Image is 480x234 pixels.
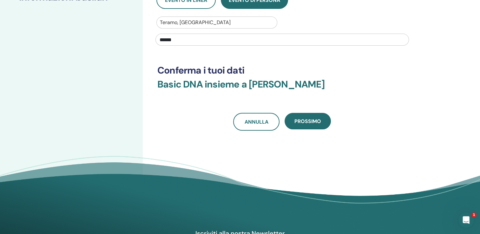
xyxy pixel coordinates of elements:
h3: Conferma i tuoi dati [157,65,407,76]
button: Prossimo [285,113,331,129]
span: Prossimo [294,118,321,125]
iframe: Intercom live chat [458,212,474,228]
span: 1 [471,212,477,218]
span: Annulla [245,119,268,125]
a: Annulla [233,113,279,131]
h3: Basic DNA insieme a [PERSON_NAME] [157,79,407,98]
